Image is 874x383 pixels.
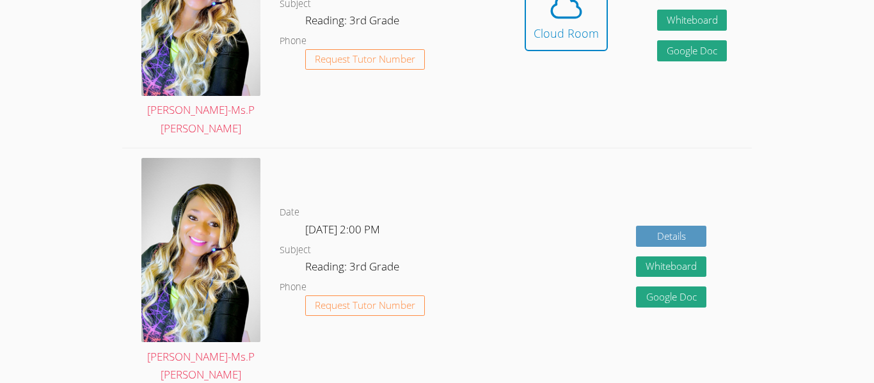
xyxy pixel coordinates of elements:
[305,295,425,317] button: Request Tutor Number
[636,226,706,247] a: Details
[657,40,727,61] a: Google Doc
[305,258,402,279] dd: Reading: 3rd Grade
[657,10,727,31] button: Whiteboard
[315,301,415,310] span: Request Tutor Number
[305,49,425,70] button: Request Tutor Number
[315,54,415,64] span: Request Tutor Number
[141,158,260,341] img: avatar.png
[305,222,380,237] span: [DATE] 2:00 PM
[636,286,706,308] a: Google Doc
[636,256,706,277] button: Whiteboard
[280,33,306,49] dt: Phone
[305,12,402,33] dd: Reading: 3rd Grade
[534,24,599,42] div: Cloud Room
[280,205,299,221] dt: Date
[280,279,306,295] dt: Phone
[280,242,311,258] dt: Subject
